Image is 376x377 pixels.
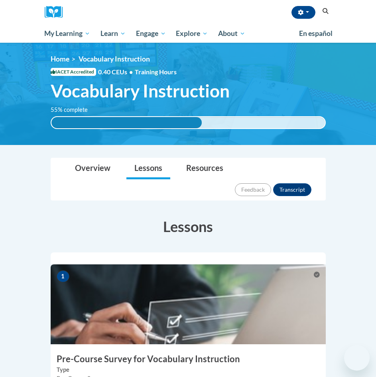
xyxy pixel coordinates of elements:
[79,55,150,63] span: Vocabulary Instruction
[51,68,96,76] span: IACET Accredited
[51,264,326,344] img: Course Image
[39,24,338,43] div: Main menu
[322,8,329,14] i: 
[126,158,170,179] a: Lessons
[235,183,271,196] button: Feedback
[95,24,131,43] a: Learn
[171,24,213,43] a: Explore
[67,158,118,179] a: Overview
[39,24,96,43] a: My Learning
[51,353,326,365] h3: Pre-Course Survey for Vocabulary Instruction
[294,25,338,42] a: En español
[135,68,177,75] span: Training Hours
[51,105,96,114] label: 55% complete
[136,29,166,38] span: Engage
[131,24,171,43] a: Engage
[57,365,320,374] label: Type
[291,6,315,19] button: Account Settings
[57,270,69,282] span: 1
[51,216,326,236] h3: Lessons
[176,29,208,38] span: Explore
[213,24,250,43] a: About
[51,80,230,101] span: Vocabulary Instruction
[319,6,331,16] button: Search
[273,183,311,196] button: Transcript
[299,29,333,38] span: En español
[51,117,202,128] div: 55% complete
[98,67,135,76] span: 0.40 CEUs
[344,345,370,371] iframe: Button to launch messaging window
[100,29,126,38] span: Learn
[44,29,90,38] span: My Learning
[51,55,69,63] a: Home
[218,29,245,38] span: About
[178,158,231,179] a: Resources
[45,6,69,18] img: Logo brand
[45,6,69,18] a: Cox Campus
[129,68,133,75] span: •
